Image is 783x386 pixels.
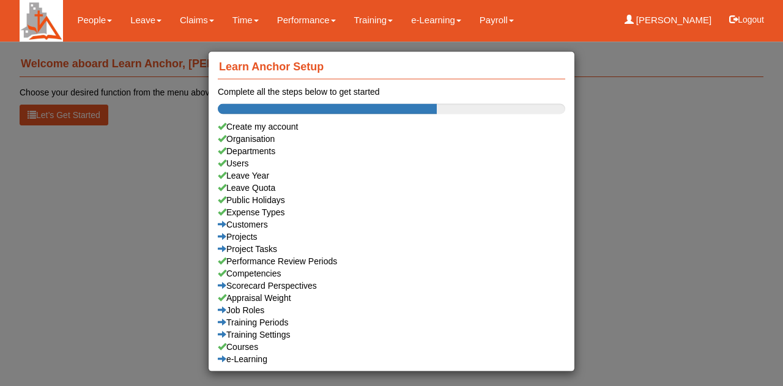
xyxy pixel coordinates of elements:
a: Leave Quota [218,182,565,194]
a: Project Tasks [218,243,565,255]
a: Competencies [218,267,565,280]
a: Public Holidays [218,194,565,206]
a: Projects [218,231,565,243]
a: Job Roles [218,304,565,316]
a: Leave Year [218,169,565,182]
a: Training Settings [218,328,565,341]
a: Appraisal Weight [218,292,565,304]
div: Create my account [218,121,565,133]
a: Users [218,157,565,169]
a: Customers [218,218,565,231]
a: e-Learning [218,353,565,365]
a: Scorecard Perspectives [218,280,565,292]
a: Organisation [218,133,565,145]
div: Complete all the steps below to get started [218,86,565,98]
a: Performance Review Periods [218,255,565,267]
a: Training Periods [218,316,565,328]
a: Departments [218,145,565,157]
a: Courses [218,341,565,353]
iframe: chat widget [732,337,771,374]
h4: Learn Anchor Setup [218,54,565,80]
a: Expense Types [218,206,565,218]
